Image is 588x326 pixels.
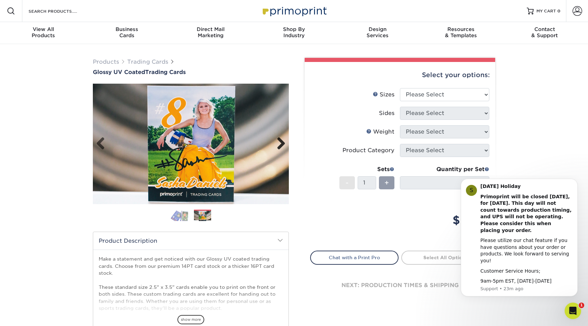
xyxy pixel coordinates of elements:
[28,7,95,15] input: SEARCH PRODUCTS.....
[93,69,289,75] a: Glossy UV CoatedTrading Cards
[565,303,581,319] iframe: Intercom live chat
[503,26,586,39] div: & Support
[310,62,490,88] div: Select your options:
[400,165,489,173] div: Quantity per Set
[419,22,503,44] a: Resources& Templates
[339,165,394,173] div: Sets
[450,175,588,307] iframe: Intercom notifications message
[93,69,289,75] h1: Trading Cards
[177,315,204,324] span: show more
[260,3,328,18] img: Primoprint
[252,22,336,44] a: Shop ByIndustry
[373,91,394,99] div: Sizes
[85,26,169,32] span: Business
[2,26,85,32] span: View All
[93,69,145,75] span: Glossy UV Coated
[503,26,586,32] span: Contact
[171,209,188,221] img: Trading Cards 01
[169,22,252,44] a: Direct MailMarketing
[536,8,556,14] span: MY CART
[336,26,419,32] span: Design
[346,178,349,188] span: -
[93,59,119,65] a: Products
[405,212,489,229] div: $0.00
[127,59,168,65] a: Trading Cards
[93,232,288,250] h2: Product Description
[384,178,389,188] span: +
[2,26,85,39] div: Products
[169,26,252,32] span: Direct Mail
[310,265,490,306] div: next: production times & shipping
[503,22,586,44] a: Contact& Support
[194,211,211,221] img: Trading Cards 02
[336,26,419,39] div: Services
[2,22,85,44] a: View AllProducts
[252,26,336,39] div: Industry
[85,26,169,39] div: Cards
[93,84,289,204] img: Glossy UV Coated 02
[342,146,394,155] div: Product Category
[419,26,503,39] div: & Templates
[401,251,490,264] a: Select All Options
[336,22,419,44] a: DesignServices
[252,26,336,32] span: Shop By
[579,303,584,308] span: 1
[85,22,169,44] a: BusinessCards
[169,26,252,39] div: Marketing
[310,251,399,264] a: Chat with a Print Pro
[379,109,394,117] div: Sides
[419,26,503,32] span: Resources
[557,9,560,13] span: 0
[366,128,394,136] div: Weight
